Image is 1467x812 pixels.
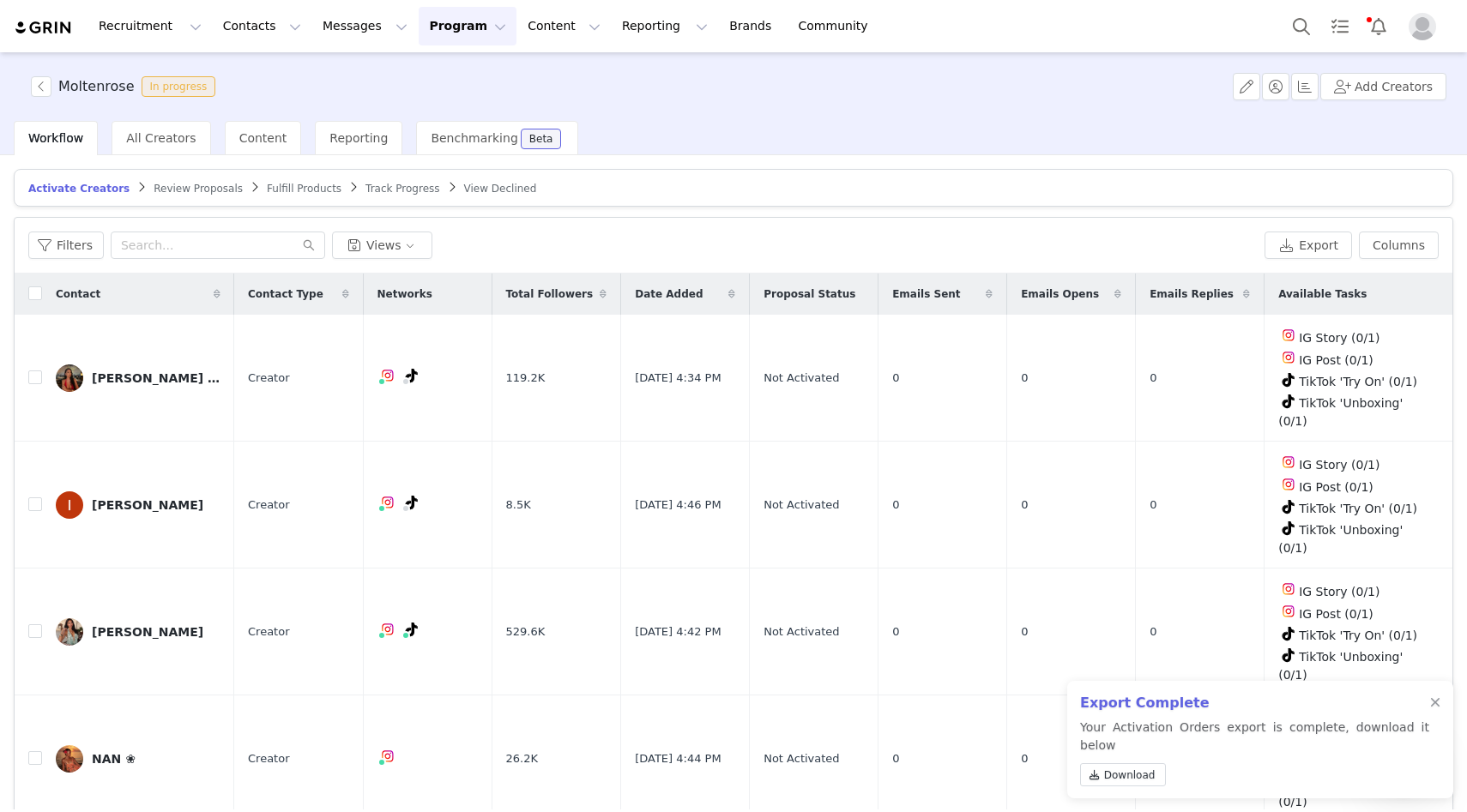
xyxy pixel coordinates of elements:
img: instagram.svg [381,496,395,509]
button: Content [517,7,611,45]
i: icon: search [303,239,315,251]
button: Columns [1359,232,1439,259]
span: Creator [248,750,290,767]
span: Total Followers [506,286,594,302]
span: Review Proposals [154,183,243,195]
a: Tasks [1321,7,1359,45]
img: cb61777b-c6b2-404e-8d8b-b012e0a6f374--s.jpg [56,745,83,773]
div: [PERSON_NAME] [92,625,203,639]
span: IG Story (0/1) [1299,585,1379,598]
span: 119.2K [506,370,546,387]
span: All Creators [126,131,196,145]
img: c8297374-f2aa-446e-884f-929a3200e855.jpg [56,491,83,519]
span: IG Story (0/1) [1299,331,1379,345]
div: [PERSON_NAME] [PERSON_NAME] [92,371,220,385]
span: 0 [892,370,899,387]
span: IG Story (0/1) [1299,458,1379,472]
span: IG Post (0/1) [1299,607,1373,621]
div: [PERSON_NAME] [92,498,203,512]
span: Not Activated [764,370,839,387]
img: instagram.svg [1282,455,1295,469]
img: instagram.svg [1282,582,1295,596]
span: [DATE] 4:42 PM [635,623,721,641]
a: Community [788,7,886,45]
span: Networks [377,286,432,302]
span: 0 [892,750,899,767]
p: Your Activation Orders export is complete, download it below [1080,719,1429,793]
span: Proposal Status [764,286,855,302]
a: Brands [719,7,787,45]
span: 0 [1021,370,1028,387]
button: Add Creators [1320,73,1446,100]
img: instagram.svg [1282,604,1295,618]
span: IG Post (0/1) [1299,353,1373,367]
span: 529.6K [506,623,546,641]
span: Download [1104,767,1156,783]
span: Creator [248,623,290,641]
span: Creator [248,370,290,387]
span: Workflow [28,131,83,145]
img: instagram.svg [1282,478,1295,491]
input: Search... [111,232,325,259]
span: Not Activated [764,496,839,514]
img: grin logo [14,20,74,36]
span: Not Activated [764,623,839,641]
button: Recruitment [88,7,212,45]
img: instagram.svg [1282,351,1295,364]
button: Reporting [612,7,718,45]
img: instagram.svg [1282,328,1295,342]
span: 26.2K [506,750,538,767]
span: Creator [248,496,290,514]
h3: Moltenrose [58,76,135,97]
button: Profile [1398,13,1453,40]
img: 255eef5e-c2ab-4169-b826-c8cc705937ac.jpg [56,364,83,392]
a: [PERSON_NAME] [56,491,220,519]
a: [PERSON_NAME] [56,618,220,646]
a: [PERSON_NAME] [PERSON_NAME] [56,364,220,392]
span: Emails Replies [1150,286,1234,302]
button: Export [1265,232,1352,259]
span: TikTok 'Unboxing' (0/1) [1278,523,1403,555]
span: [DATE] 4:46 PM [635,496,721,514]
span: Content [239,131,287,145]
button: Contacts [213,7,311,45]
span: 0 [1021,496,1028,514]
button: Search [1283,7,1320,45]
span: 0 [1150,623,1156,641]
span: 0 [892,496,899,514]
span: 8.5K [506,496,531,514]
span: Contact [56,286,100,302]
span: TikTok 'Try On' (0/1) [1299,629,1417,642]
span: Track Progress [365,183,439,195]
a: NAN ❀ [56,745,220,773]
img: instagram.svg [381,369,395,382]
span: View Declined [464,183,537,195]
span: [DATE] 4:34 PM [635,370,721,387]
span: 0 [1021,623,1028,641]
img: instagram.svg [381,623,395,636]
span: 0 [1150,370,1156,387]
span: 0 [1150,496,1156,514]
button: Views [332,232,432,259]
span: Activate Creators [28,183,130,195]
span: Date Added [635,286,703,302]
h2: Export Complete [1080,693,1429,713]
img: cfb5c2eb-01c6-4969-86c5-20edf81b781d.jpg [56,618,83,646]
button: Filters [28,232,104,259]
span: 0 [1021,750,1028,767]
span: Reporting [329,131,388,145]
button: Program [419,7,516,45]
button: Messages [312,7,418,45]
a: Download [1080,763,1166,786]
span: IG Post (0/1) [1299,480,1373,494]
span: Benchmarking [431,131,517,145]
img: placeholder-profile.jpg [1409,13,1436,40]
span: TikTok 'Unboxing' (0/1) [1278,396,1403,428]
button: Notifications [1360,7,1398,45]
span: Emails Sent [892,286,960,302]
img: instagram.svg [381,749,395,763]
div: NAN ❀ [92,752,136,766]
span: Emails Opens [1021,286,1099,302]
div: Beta [529,134,553,144]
